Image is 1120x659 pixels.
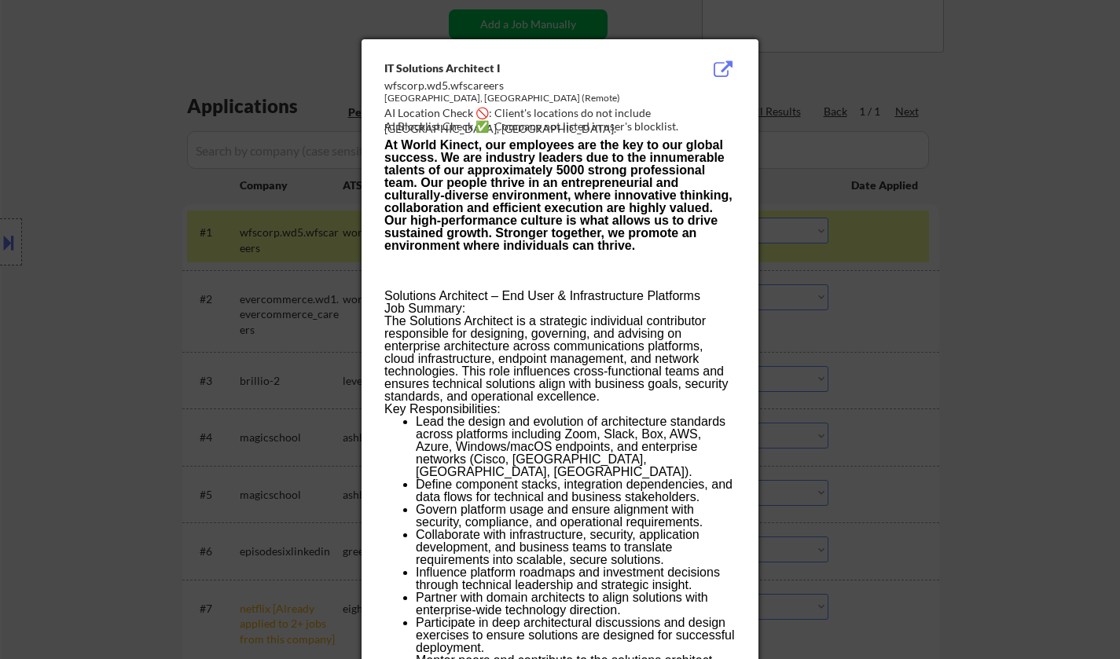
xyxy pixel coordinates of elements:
div: AI Blocklist Check ✅: Company not listed in user's blocklist. [384,119,742,134]
li: Lead the design and evolution of architecture standards across platforms including Zoom, Slack, B... [416,416,735,478]
li: Collaborate with infrastructure, security, application development, and business teams to transla... [416,529,735,566]
span: Job Summary: [384,302,465,315]
div: wfscorp.wd5.wfscareers [384,78,656,93]
b: At World Kinect, our employees are the key to our global success. We are industry leaders due to ... [384,138,733,252]
div: IT Solutions Architect I [384,60,656,76]
span: Key Responsibilities: [384,402,501,416]
span: Solutions Architect – End User & Infrastructure Platforms [384,289,700,302]
span: The Solutions Architect is a strategic individual contributor responsible for designing, governin... [384,314,729,403]
div: [GEOGRAPHIC_DATA], [GEOGRAPHIC_DATA] (Remote) [384,92,656,105]
li: Define component stacks, integration dependencies, and data flows for technical and business stak... [416,478,735,503]
li: Influence platform roadmaps and investment decisions through technical leadership and strategic i... [416,566,735,591]
li: Govern platform usage and ensure alignment with security, compliance, and operational requirements. [416,503,735,529]
li: Participate in deep architectural discussions and design exercises to ensure solutions are design... [416,617,735,654]
li: Partner with domain architects to align solutions with enterprise-wide technology direction. [416,591,735,617]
